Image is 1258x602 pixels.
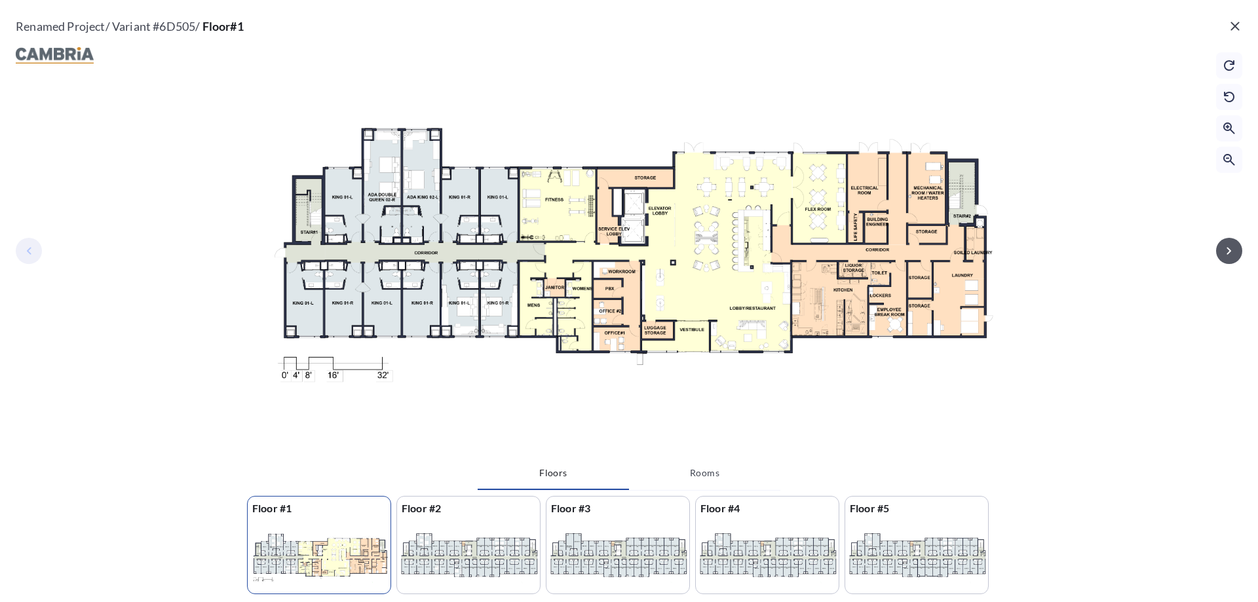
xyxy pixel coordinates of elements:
[845,497,988,520] p: Floor #5
[629,457,780,489] button: Rooms
[397,497,540,520] p: Floor #2
[16,16,244,39] p: Renamed Project / Variant # 6D505 /
[546,497,689,520] p: Floor #3
[478,457,629,490] button: Floors
[248,497,391,520] p: Floor #1
[16,47,94,64] img: floorplanBranLogoPlug
[696,497,839,520] p: Floor #4
[202,19,244,33] span: Floor#1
